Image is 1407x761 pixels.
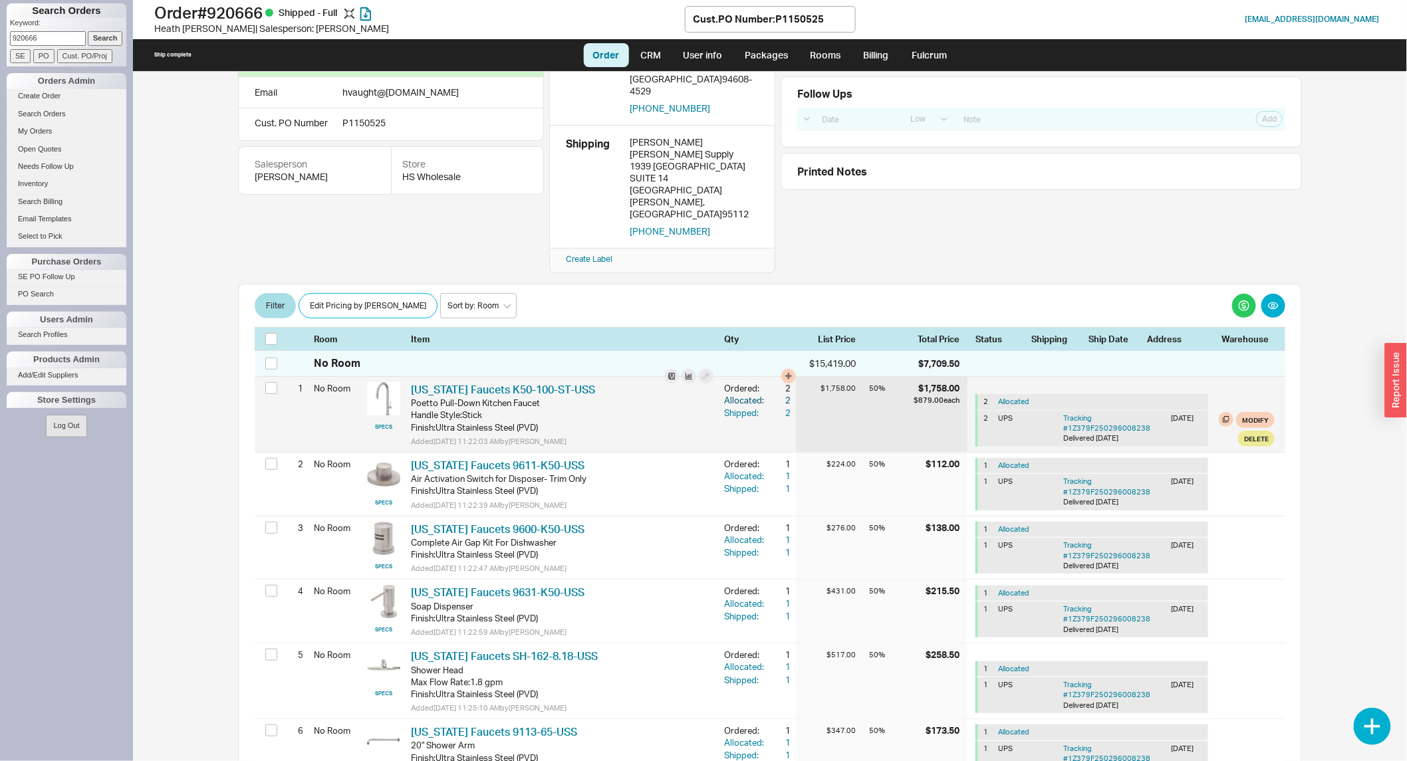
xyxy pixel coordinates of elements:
div: 1939 [GEOGRAPHIC_DATA] [630,160,759,172]
div: 1 [767,674,791,686]
div: Address [1147,333,1214,345]
div: 2 [767,394,791,406]
input: SE [10,49,31,63]
div: $15,419.00 [796,357,856,370]
div: No Room [314,356,360,370]
h1: Search Orders [7,3,126,18]
a: CRM [632,43,671,67]
div: P1150525 [342,116,499,130]
button: Log Out [46,415,86,437]
div: $517.00 [796,649,856,661]
a: SE PO Follow Up [7,270,126,284]
button: Allocated:1 [724,736,791,748]
div: 2 [287,453,303,475]
div: 6 [287,719,303,742]
div: Finish : Ultra Stainless Steel (PVD) [411,421,713,433]
a: SPECS [375,563,392,570]
div: 1 [767,736,791,748]
div: Ordered: [724,458,767,470]
div: 2 [983,413,993,444]
div: 1 [767,470,791,482]
div: 50 % [869,382,911,394]
button: Allocated [998,664,1029,674]
div: 1 [983,664,993,674]
div: Allocated: [724,736,767,748]
a: Search Orders [7,107,126,121]
div: Room [314,333,362,345]
div: Heath [PERSON_NAME] | Salesperson: [PERSON_NAME] [154,22,685,35]
h1: Order # 920666 [154,3,685,22]
div: Status [975,333,1023,345]
div: 50 % [869,522,923,534]
input: Date [815,110,900,128]
div: 1 [767,749,791,761]
a: PO Search [7,287,126,301]
a: Tracking #1Z379F250296008238 [1063,413,1150,433]
div: [DATE] [1171,477,1203,507]
div: Added [DATE] 11:22:39 AM by [PERSON_NAME] [411,500,713,510]
img: 9631-K50_vcijy2 [367,585,400,618]
a: Order [584,43,629,67]
div: $7,709.50 [918,357,959,370]
button: Shipped:2 [724,407,791,419]
a: [US_STATE] Faucets 9113-65-USS [411,725,577,738]
div: Complete Air Gap Kit For Dishwasher [411,536,713,548]
div: Added [DATE] 11:22:47 AM by [PERSON_NAME] [411,563,713,574]
div: No Room [314,453,362,475]
div: 1 [983,477,993,507]
div: Added [DATE] 11:25:10 AM by [PERSON_NAME] [411,703,713,713]
button: Allocated:1 [724,661,791,673]
a: SPECS [375,423,392,431]
div: Allocated: [724,470,767,482]
div: EMERYVILLE , [GEOGRAPHIC_DATA] 94608-4529 [630,61,759,97]
a: Tracking #1Z379F250296008238 [1063,604,1150,623]
div: Salesperson [255,158,375,171]
button: Allocated [998,727,1029,737]
button: Shipped:1 [724,749,791,761]
span: Delivered [1063,561,1094,570]
div: Printed Notes [797,164,1285,179]
a: Rooms [801,43,850,67]
input: Cust. PO/Proj [57,49,112,63]
div: Finish : Ultra Stainless Steel (PVD) [411,688,713,700]
div: [PERSON_NAME] Supply [630,148,759,160]
span: UPS [998,413,1013,423]
div: Allocated: [724,598,767,609]
a: Add/Edit Suppliers [7,368,126,382]
div: Store [402,158,533,171]
div: No Room [314,580,362,602]
div: 1 [767,585,791,597]
div: 1 [767,546,791,558]
div: $1,758.00 [914,382,959,394]
div: 1 [767,534,791,546]
div: 50 % [869,724,923,736]
div: Air Activation Switch for Disposer- Trim Only [411,473,713,485]
div: No Room [314,719,362,742]
div: Item [411,333,719,345]
div: 1 [767,483,791,494]
span: [DATE] [1096,625,1118,634]
div: Max Flow Rate : 1.8 gpm [411,676,713,688]
button: Allocated:2 [724,394,791,406]
a: [US_STATE] Faucets 9600-K50-USS [411,522,584,536]
div: Finish : Ultra Stainless Steel (PVD) [411,548,713,560]
div: Finish : Ultra Stainless Steel (PVD) [411,485,713,496]
a: SPECS [375,626,392,633]
a: [EMAIL_ADDRESS][DOMAIN_NAME] [1245,15,1380,24]
div: 1 [983,461,993,471]
button: Add [1256,111,1283,127]
a: My Orders [7,124,126,138]
div: [GEOGRAPHIC_DATA][PERSON_NAME] , [GEOGRAPHIC_DATA] 95112 [630,184,759,220]
button: Allocated [998,397,1029,407]
div: $431.00 [796,585,856,597]
div: Ordered: [724,724,767,736]
div: [DATE] [1171,413,1203,444]
span: UPS [998,540,1013,550]
button: Allocated [998,461,1029,471]
div: Finish : Ultra Stainless Steel (PVD) [411,612,713,624]
div: 5 [287,643,303,666]
div: Qty [724,333,791,345]
div: $347.00 [796,724,856,736]
a: Create Label [566,254,612,264]
button: Allocated [998,524,1029,534]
